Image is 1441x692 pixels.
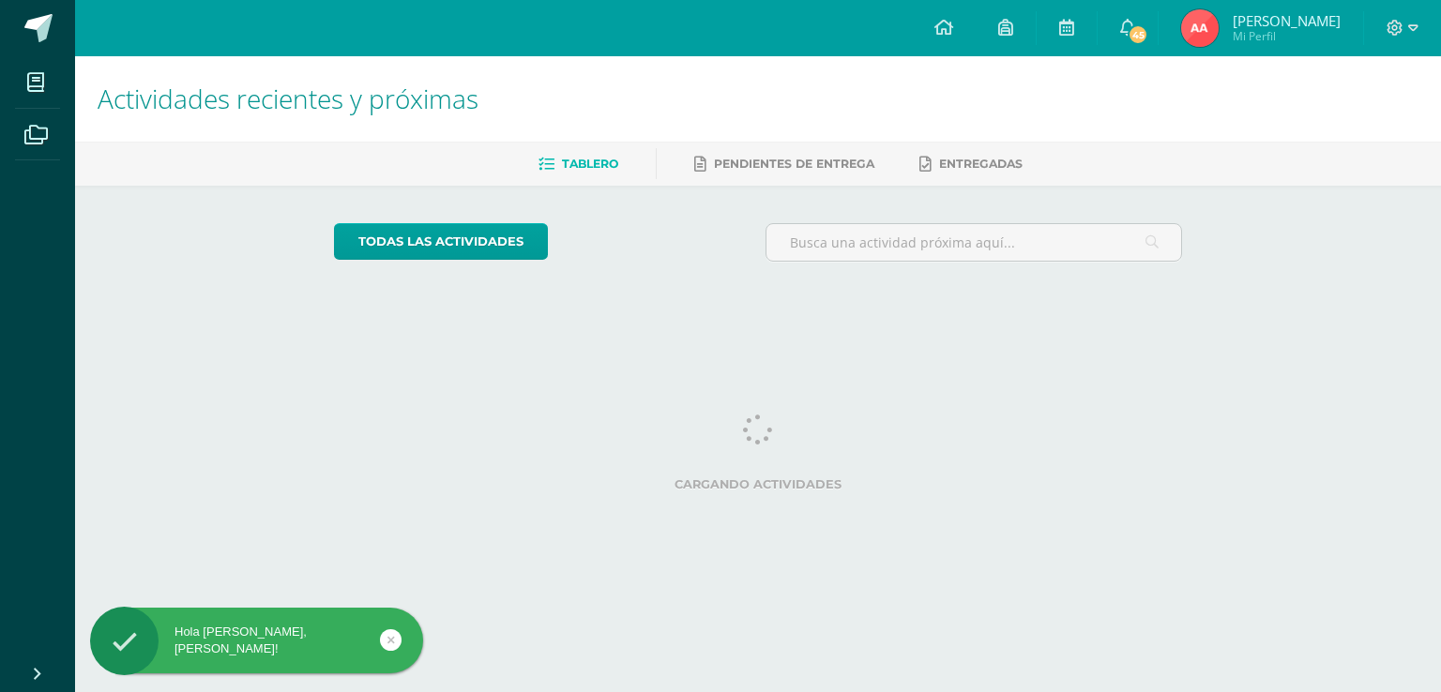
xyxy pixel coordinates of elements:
a: Tablero [538,149,618,179]
span: 45 [1128,24,1148,45]
span: Pendientes de entrega [714,157,874,171]
div: Hola [PERSON_NAME], [PERSON_NAME]! [90,624,423,657]
a: Pendientes de entrega [694,149,874,179]
input: Busca una actividad próxima aquí... [766,224,1182,261]
span: Mi Perfil [1233,28,1341,44]
a: Entregadas [919,149,1023,179]
span: Tablero [562,157,618,171]
a: todas las Actividades [334,223,548,260]
label: Cargando actividades [334,477,1183,491]
img: a29b45f037ba2b70c1dce2fc68203a16.png [1181,9,1219,47]
span: Entregadas [939,157,1023,171]
span: [PERSON_NAME] [1233,11,1341,30]
span: Actividades recientes y próximas [98,81,478,116]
